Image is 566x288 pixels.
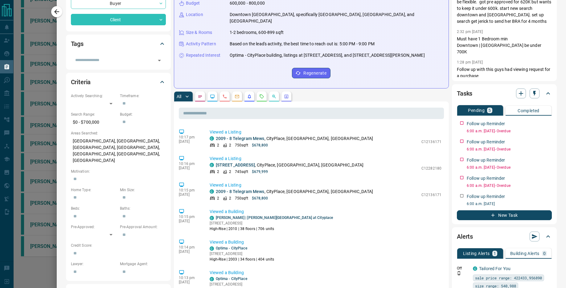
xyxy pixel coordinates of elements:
[235,195,248,201] p: 750 sqft
[120,206,166,211] p: Baths:
[210,129,441,135] p: Viewed a Listing
[510,251,539,256] p: Building Alerts
[179,139,200,144] p: [DATE]
[467,128,552,134] p: 6:00 a.m. [DATE] - Overdue
[198,94,203,99] svg: Notes
[71,243,166,248] p: Credit Score:
[457,271,461,275] svg: Push Notification Only
[210,226,333,232] p: High-Rise | 2010 | 38 floors | 706 units
[120,112,166,117] p: Budget:
[216,188,373,195] p: , CityPlace, [GEOGRAPHIC_DATA], [GEOGRAPHIC_DATA]
[179,215,200,219] p: 10:15 pm
[71,36,166,51] div: Tags
[210,282,274,287] p: [STREET_ADDRESS]
[217,169,219,175] p: 2
[467,157,505,163] p: Follow up Reminder
[71,93,117,99] p: Actively Searching:
[71,224,117,230] p: Pre-Approved:
[179,280,200,284] p: [DATE]
[467,139,505,145] p: Follow up Reminder
[179,276,200,280] p: 10:13 pm
[467,201,552,207] p: 6:00 a.m. [DATE]
[421,166,441,171] p: C12282180
[543,251,546,256] p: 0
[230,52,425,59] p: Optima - CityPlace building, listings at [STREET_ADDRESS], and [STREET_ADDRESS][PERSON_NAME]
[179,188,200,192] p: 10:15 pm
[457,86,552,101] div: Tasks
[467,183,552,188] p: 6:00 a.m. [DATE] - Overdue
[457,60,483,64] p: 1:28 pm [DATE]
[186,29,212,36] p: Size & Rooms
[120,93,166,99] p: Timeframe:
[210,257,274,262] p: High-Rise | 2003 | 34 floors | 404 units
[284,94,289,99] svg: Agent Actions
[186,52,220,59] p: Repeated Interest
[179,245,200,249] p: 10:14 pm
[216,135,373,142] p: , CityPlace, [GEOGRAPHIC_DATA], [GEOGRAPHIC_DATA]
[155,56,164,65] button: Open
[179,166,200,170] p: [DATE]
[475,275,542,281] span: sale price range: 422433,956890
[210,182,441,188] p: Viewed a Listing
[235,142,248,148] p: 750 sqft
[179,135,200,139] p: 10:17 pm
[229,142,231,148] p: 2
[71,14,166,25] div: Client
[421,192,441,198] p: C12136171
[494,251,496,256] p: 1
[71,117,117,127] p: $0 - $700,000
[457,36,552,55] p: Must have 1 Bedroom min Downtown | [GEOGRAPHIC_DATA] be under 700K
[457,229,552,244] div: Alerts
[467,193,505,200] p: Follow up Reminder
[71,39,84,49] h2: Tags
[252,169,268,175] p: $679,999
[421,139,441,145] p: C12136171
[235,94,240,99] svg: Emails
[467,121,505,127] p: Follow up Reminder
[71,130,166,136] p: Areas Searched:
[179,249,200,254] p: [DATE]
[467,165,552,170] p: 6:00 a.m. [DATE] - Overdue
[179,192,200,197] p: [DATE]
[210,208,441,215] p: Viewed a Building
[179,219,200,223] p: [DATE]
[120,224,166,230] p: Pre-Approval Amount:
[230,29,284,36] p: 1-2 bedrooms, 600-899 sqft
[71,136,166,166] p: [GEOGRAPHIC_DATA], [GEOGRAPHIC_DATA], [GEOGRAPHIC_DATA], [GEOGRAPHIC_DATA], [GEOGRAPHIC_DATA], [G...
[210,136,214,141] div: condos.ca
[247,94,252,99] svg: Listing Alerts
[210,163,214,167] div: condos.ca
[71,187,117,193] p: Home Type:
[177,94,182,99] p: All
[468,108,485,113] p: Pending
[467,175,505,182] p: Follow up Reminder
[210,277,214,281] div: condos.ca
[457,210,552,220] button: New Task
[217,195,219,201] p: 2
[216,136,265,141] a: 2009 - 8 Telegram Mews
[71,112,117,117] p: Search Range:
[210,189,214,194] div: condos.ca
[210,251,274,257] p: [STREET_ADDRESS]
[230,41,375,47] p: Based on the lead's activity, the best time to reach out is: 5:00 PM - 9:00 PM
[71,77,91,87] h2: Criteria
[272,94,277,99] svg: Opportunities
[292,68,330,78] button: Regenerate
[252,195,268,201] p: $678,800
[217,142,219,148] p: 2
[120,187,166,193] p: Min Size:
[210,94,215,99] svg: Lead Browsing Activity
[473,266,477,271] div: condos.ca
[518,109,539,113] p: Completed
[210,269,441,276] p: Viewed a Building
[457,232,473,241] h2: Alerts
[229,169,231,175] p: 2
[210,216,214,220] div: condos.ca
[222,94,227,99] svg: Calls
[216,216,333,220] a: [PERSON_NAME] | [PERSON_NAME][GEOGRAPHIC_DATA] at Cityplace
[467,146,552,152] p: 6:00 a.m. [DATE] - Overdue
[210,246,214,251] div: condos.ca
[252,142,268,148] p: $678,800
[186,11,203,18] p: Location
[479,266,511,271] a: Tailored For You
